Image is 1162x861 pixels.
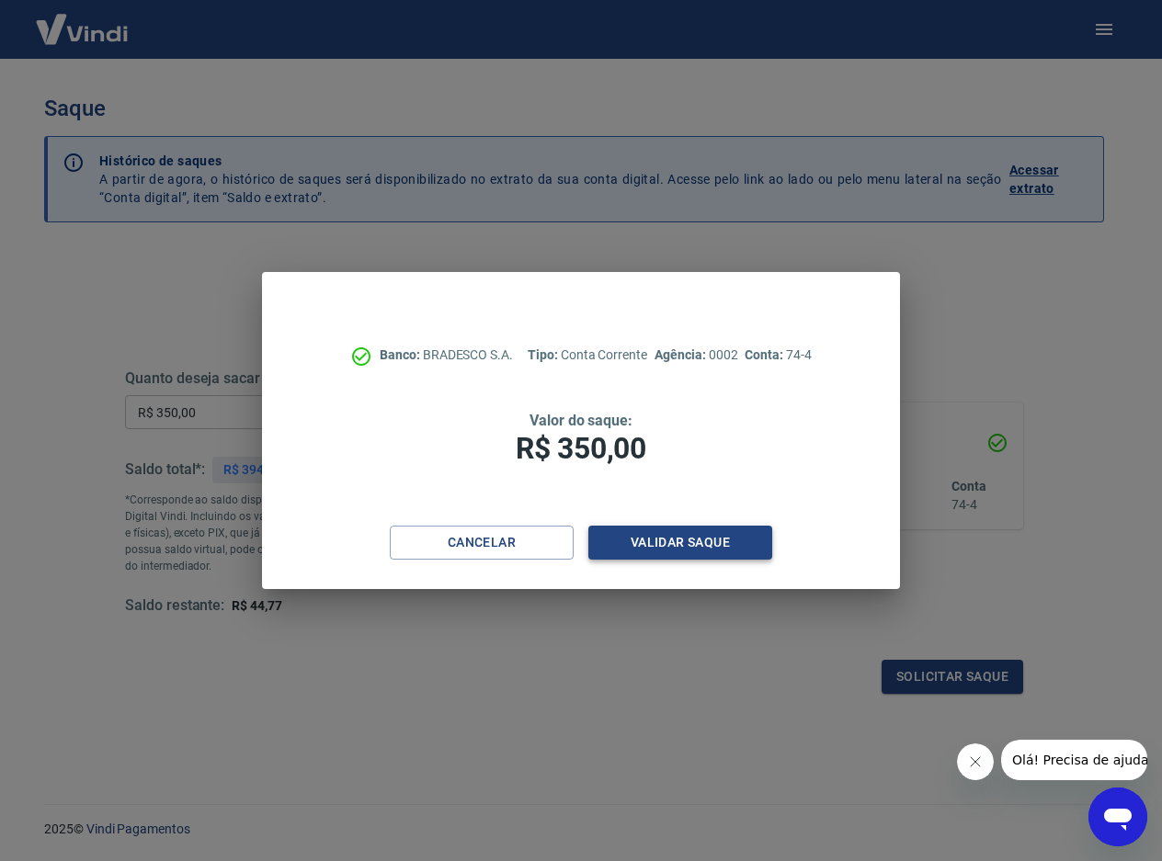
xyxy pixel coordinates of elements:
[380,346,513,365] p: BRADESCO S.A.
[745,347,786,362] span: Conta:
[1088,787,1147,846] iframe: Botão para abrir a janela de mensagens
[528,347,561,362] span: Tipo:
[655,346,737,365] p: 0002
[1001,740,1147,780] iframe: Mensagem da empresa
[528,346,647,365] p: Conta Corrente
[390,526,574,560] button: Cancelar
[588,526,772,560] button: Validar saque
[957,743,994,780] iframe: Fechar mensagem
[380,347,423,362] span: Banco:
[745,346,811,365] p: 74-4
[655,347,709,362] span: Agência:
[516,431,646,466] span: R$ 350,00
[11,13,154,28] span: Olá! Precisa de ajuda?
[530,412,632,429] span: Valor do saque:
